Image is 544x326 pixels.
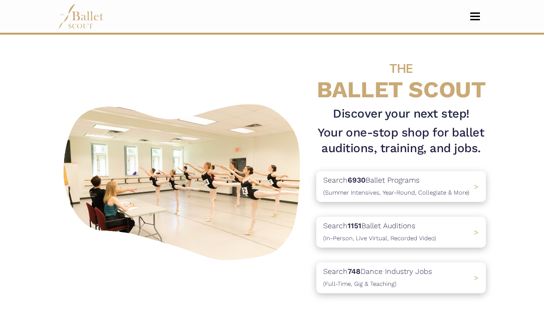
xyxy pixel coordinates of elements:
[323,189,469,196] span: (Summer Intensives, Year-Round, Collegiate & More)
[474,228,479,237] span: >
[316,262,486,293] a: Search748Dance Industry Jobs(Full-Time, Gig & Teaching) >
[464,12,486,21] button: Toggle navigation
[323,235,436,242] span: (In-Person, Live Virtual, Recorded Video)
[348,176,366,184] b: 6930
[323,174,469,198] p: Search Ballet Programs
[58,97,309,264] img: A group of ballerinas talking to each other in a ballet studio
[474,182,479,191] span: >
[316,106,486,122] h3: Discover your next step!
[316,171,486,202] a: Search6930Ballet Programs(Summer Intensives, Year-Round, Collegiate & More)>
[323,266,432,289] p: Search Dance Industry Jobs
[316,217,486,248] a: Search1151Ballet Auditions(In-Person, Live Virtual, Recorded Video) >
[348,267,361,276] b: 748
[390,61,413,76] span: THE
[348,221,361,230] b: 1151
[316,125,486,156] h1: Your one-stop shop for ballet auditions, training, and jobs.
[474,273,479,282] span: >
[316,53,486,102] h4: BALLET SCOUT
[323,220,436,243] p: Search Ballet Auditions
[323,280,396,287] span: (Full-Time, Gig & Teaching)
